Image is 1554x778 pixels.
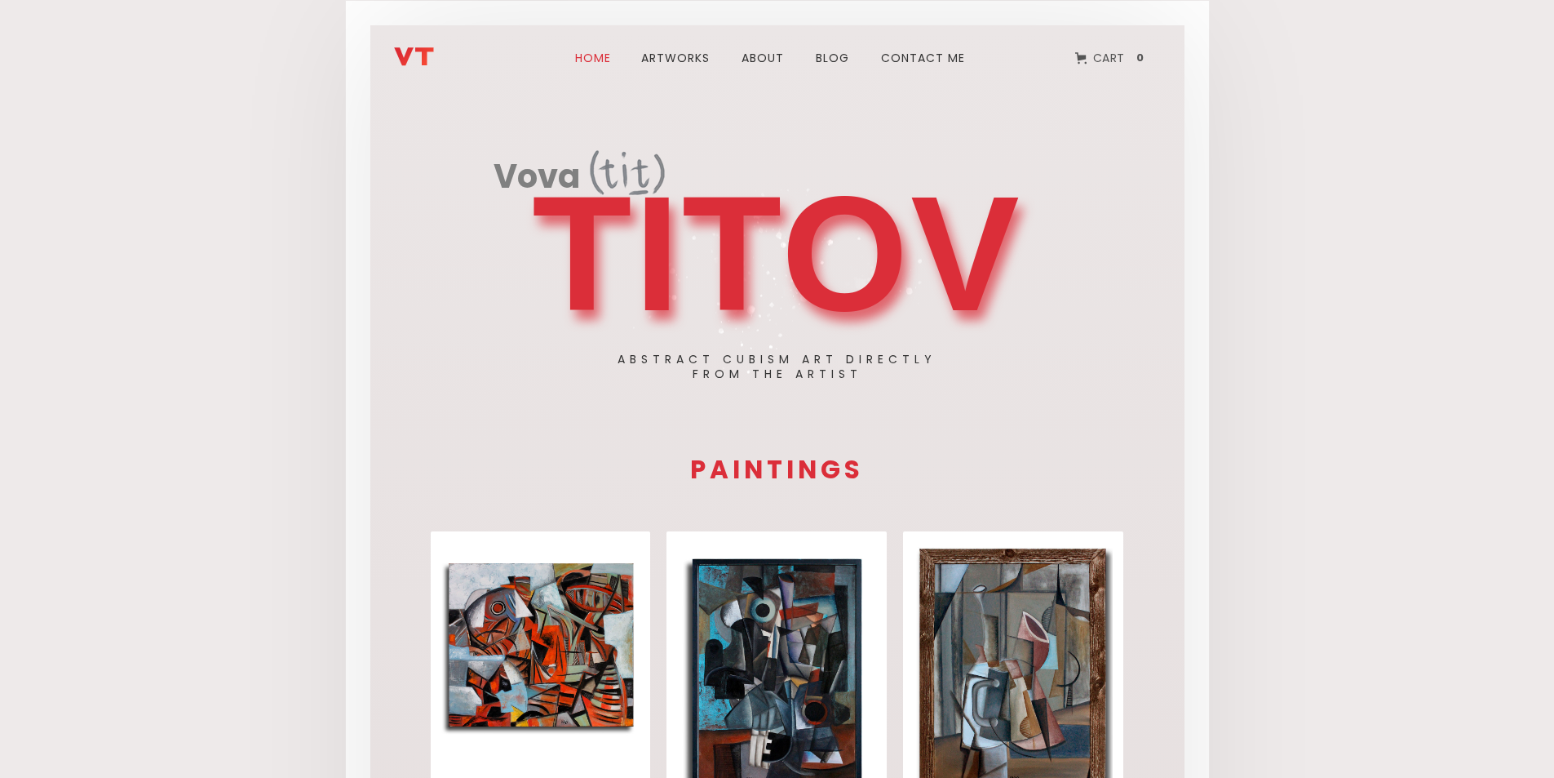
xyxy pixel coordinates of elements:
[732,29,794,87] a: about
[871,29,975,87] a: Contact me
[394,47,434,66] img: Vladimir Titov
[1093,47,1125,69] div: Cart
[1063,40,1161,76] a: Open empty cart
[631,29,719,87] a: ARTWORks
[423,457,1132,482] h3: PAINTINGS
[532,180,1021,327] h1: TITOV
[618,352,936,381] h2: Abstract Cubism ART directly from the artist
[494,160,580,197] h2: Vova
[394,33,492,66] a: home
[806,29,859,87] a: blog
[494,148,1061,335] a: VovaTitTITOVAbstract Cubism ART directlyfrom the artist
[441,558,640,736] img: Painting, 75 w x 85 h cm, Oil on canvas
[1131,51,1149,65] div: 0
[590,150,665,195] img: Tit
[567,29,619,87] a: Home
